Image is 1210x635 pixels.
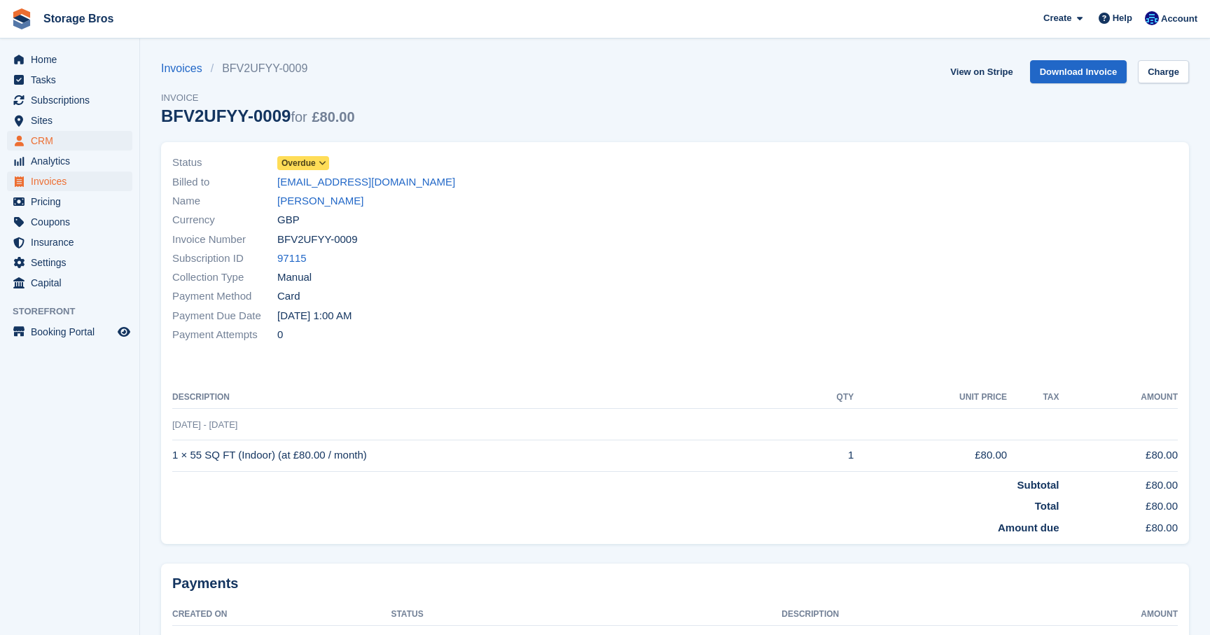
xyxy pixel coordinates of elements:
[277,327,283,343] span: 0
[277,212,300,228] span: GBP
[277,174,455,190] a: [EMAIL_ADDRESS][DOMAIN_NAME]
[172,270,277,286] span: Collection Type
[1145,11,1159,25] img: Jamie O’Mara
[7,70,132,90] a: menu
[161,60,355,77] nav: breadcrumbs
[172,174,277,190] span: Billed to
[1059,386,1178,409] th: Amount
[7,322,132,342] a: menu
[31,212,115,232] span: Coupons
[781,603,1069,626] th: Description
[7,232,132,252] a: menu
[7,253,132,272] a: menu
[998,522,1059,533] strong: Amount due
[291,109,307,125] span: for
[7,131,132,151] a: menu
[1059,471,1178,493] td: £80.00
[116,323,132,340] a: Preview store
[798,386,854,409] th: QTY
[31,273,115,293] span: Capital
[161,60,211,77] a: Invoices
[7,273,132,293] a: menu
[172,212,277,228] span: Currency
[7,192,132,211] a: menu
[31,151,115,171] span: Analytics
[1113,11,1132,25] span: Help
[277,308,352,324] time: 2025-07-29 00:00:00 UTC
[31,50,115,69] span: Home
[1043,11,1071,25] span: Create
[172,193,277,209] span: Name
[172,288,277,305] span: Payment Method
[1138,60,1189,83] a: Charge
[1161,12,1197,26] span: Account
[7,90,132,110] a: menu
[7,212,132,232] a: menu
[1059,493,1178,515] td: £80.00
[1059,440,1178,471] td: £80.00
[277,193,363,209] a: [PERSON_NAME]
[31,90,115,110] span: Subscriptions
[31,131,115,151] span: CRM
[11,8,32,29] img: stora-icon-8386f47178a22dfd0bd8f6a31ec36ba5ce8667c1dd55bd0f319d3a0aa187defe.svg
[277,288,300,305] span: Card
[172,603,391,626] th: Created On
[1035,500,1059,512] strong: Total
[1017,479,1059,491] strong: Subtotal
[798,440,854,471] td: 1
[172,419,237,430] span: [DATE] - [DATE]
[945,60,1018,83] a: View on Stripe
[277,232,358,248] span: BFV2UFYY-0009
[161,106,355,125] div: BFV2UFYY-0009
[31,322,115,342] span: Booking Portal
[854,386,1007,409] th: Unit Price
[161,91,355,105] span: Invoice
[31,70,115,90] span: Tasks
[31,172,115,191] span: Invoices
[172,575,1178,592] h2: Payments
[7,151,132,171] a: menu
[31,192,115,211] span: Pricing
[31,253,115,272] span: Settings
[172,251,277,267] span: Subscription ID
[172,155,277,171] span: Status
[277,251,307,267] a: 97115
[277,270,312,286] span: Manual
[13,305,139,319] span: Storefront
[31,232,115,252] span: Insurance
[172,327,277,343] span: Payment Attempts
[277,155,329,171] a: Overdue
[7,50,132,69] a: menu
[1030,60,1127,83] a: Download Invoice
[1007,386,1059,409] th: Tax
[172,386,798,409] th: Description
[391,603,781,626] th: Status
[1059,515,1178,536] td: £80.00
[38,7,119,30] a: Storage Bros
[172,440,798,471] td: 1 × 55 SQ FT (Indoor) (at £80.00 / month)
[854,440,1007,471] td: £80.00
[1069,603,1178,626] th: Amount
[281,157,316,169] span: Overdue
[172,232,277,248] span: Invoice Number
[7,111,132,130] a: menu
[7,172,132,191] a: menu
[312,109,354,125] span: £80.00
[31,111,115,130] span: Sites
[172,308,277,324] span: Payment Due Date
